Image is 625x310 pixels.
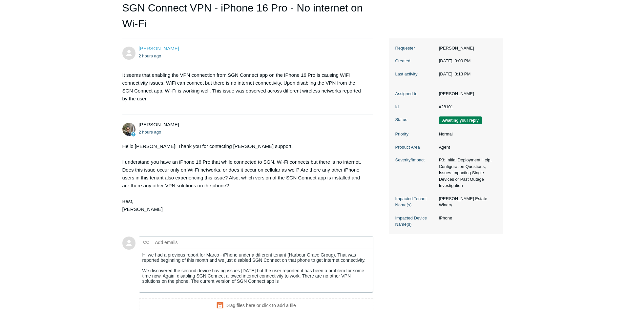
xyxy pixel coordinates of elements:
[122,71,367,103] p: It seems that enabling the VPN connection from SGN Connect app on the iPhone 16 Pro is causing Wi...
[122,142,367,213] div: Hello [PERSON_NAME]! Thank you for contacting [PERSON_NAME] support. I understand you have an iPh...
[139,46,179,51] a: [PERSON_NAME]
[139,46,179,51] span: Marvi Castroverde
[139,130,161,134] time: 09/12/2025, 15:13
[436,104,496,110] dd: #28101
[153,238,223,247] input: Add emails
[395,157,436,163] dt: Severity/Impact
[395,116,436,123] dt: Status
[436,91,496,97] dd: [PERSON_NAME]
[439,72,471,76] time: 09/12/2025, 15:13
[395,196,436,208] dt: Impacted Tenant Name(s)
[143,238,149,247] label: CC
[436,196,496,208] dd: [PERSON_NAME] Estate Winery
[436,215,496,221] dd: iPhone
[395,215,436,228] dt: Impacted Device Name(s)
[139,249,374,293] textarea: Add your reply
[395,104,436,110] dt: Id
[436,144,496,151] dd: Agent
[395,45,436,52] dt: Requester
[395,91,436,97] dt: Assigned to
[439,116,482,124] span: We are waiting for you to respond
[139,122,179,127] span: Michael Tjader
[436,131,496,137] dd: Normal
[139,53,161,58] time: 09/12/2025, 15:00
[436,45,496,52] dd: [PERSON_NAME]
[439,58,471,63] time: 09/12/2025, 15:00
[395,144,436,151] dt: Product Area
[436,157,496,189] dd: P3: Initial Deployment Help, Configuration Questions, Issues Impacting Single Devices or Past Out...
[395,58,436,64] dt: Created
[395,131,436,137] dt: Priority
[395,71,436,77] dt: Last activity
